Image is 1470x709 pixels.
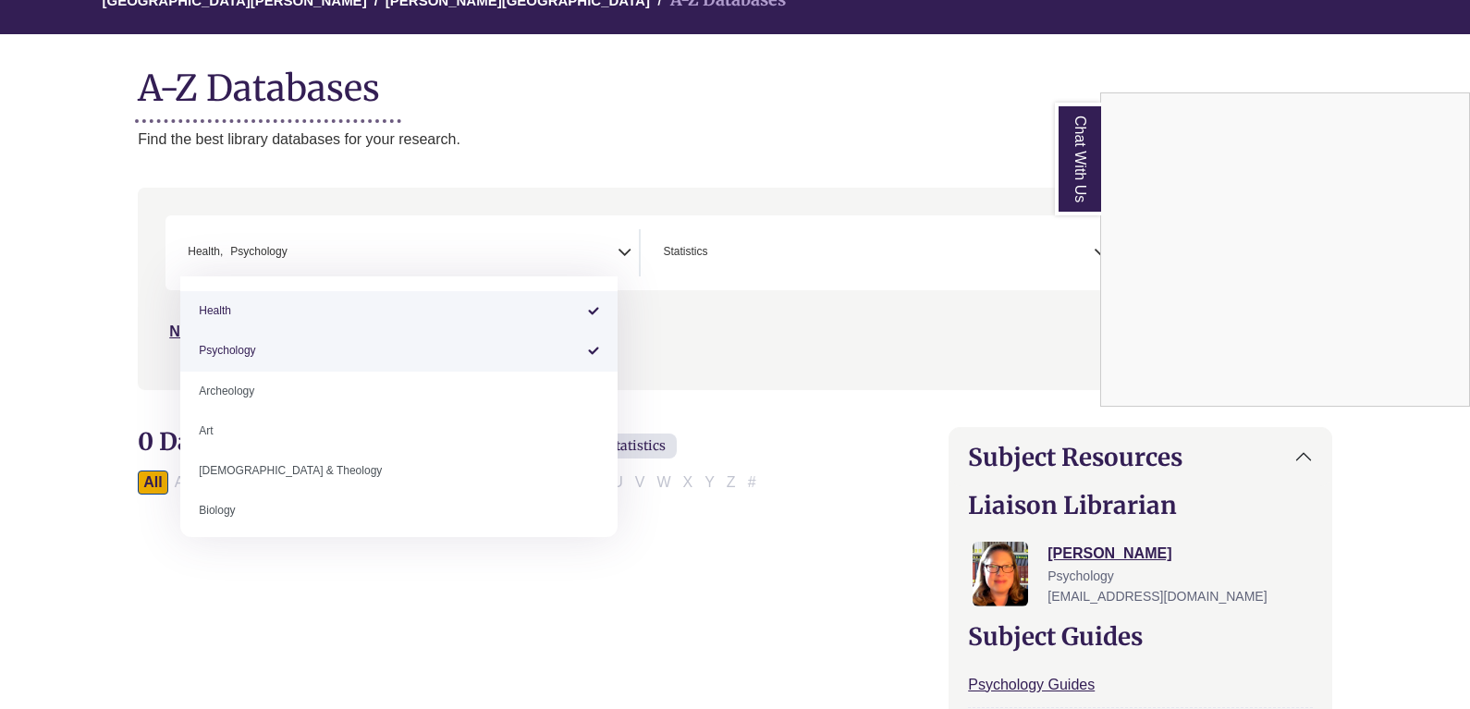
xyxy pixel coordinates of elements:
[1055,103,1101,215] a: Chat With Us
[180,411,618,451] li: Art
[180,372,618,411] li: Archeology
[1100,92,1470,407] div: Chat With Us
[180,291,618,331] li: Health
[180,491,618,531] li: Biology
[1101,93,1469,406] iframe: Chat Widget
[180,451,618,491] li: [DEMOGRAPHIC_DATA] & Theology
[180,331,618,371] li: Psychology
